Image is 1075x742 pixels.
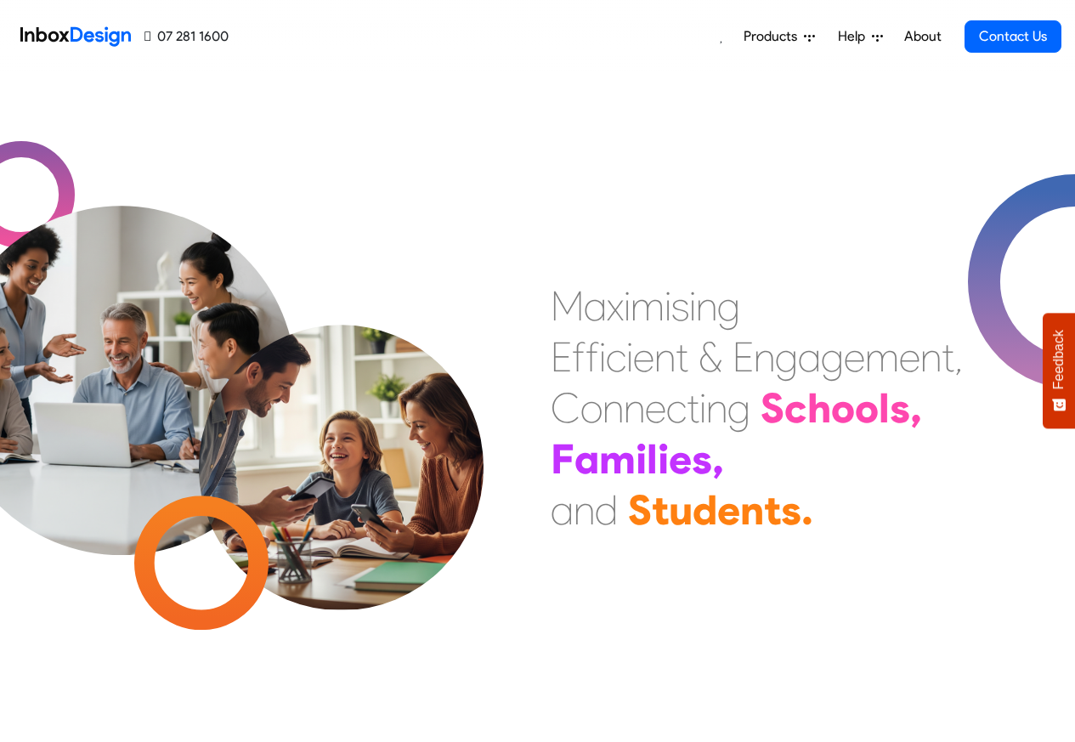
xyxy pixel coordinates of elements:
div: c [784,382,807,433]
div: h [807,382,831,433]
div: t [652,484,669,535]
div: Maximising Efficient & Engagement, Connecting Schools, Families, and Students. [551,280,963,535]
span: Products [744,26,804,47]
div: . [801,484,813,535]
div: m [865,331,899,382]
div: t [676,331,688,382]
div: d [595,484,618,535]
div: o [855,382,879,433]
span: Feedback [1051,330,1067,389]
a: 07 281 1600 [144,26,229,47]
div: S [761,382,784,433]
div: i [658,433,669,484]
div: F [551,433,574,484]
div: n [754,331,775,382]
span: Help [838,26,872,47]
div: C [551,382,580,433]
div: l [647,433,658,484]
div: n [696,280,717,331]
div: m [631,280,665,331]
div: s [671,280,689,331]
div: n [654,331,676,382]
div: & [699,331,722,382]
div: e [899,331,920,382]
div: i [599,331,606,382]
div: i [626,331,633,382]
a: Products [737,20,822,54]
div: n [740,484,764,535]
div: , [712,433,724,484]
a: About [899,20,946,54]
div: a [574,433,599,484]
div: o [580,382,603,433]
div: s [890,382,910,433]
div: n [624,382,645,433]
div: a [551,484,574,535]
div: i [624,280,631,331]
div: g [717,280,740,331]
div: l [879,382,890,433]
div: f [586,331,599,382]
div: g [775,331,798,382]
div: , [910,382,922,433]
div: t [764,484,781,535]
div: n [574,484,595,535]
a: Help [831,20,890,54]
div: n [603,382,624,433]
div: a [584,280,607,331]
div: o [831,382,855,433]
div: e [669,433,692,484]
div: n [706,382,727,433]
div: x [607,280,624,331]
div: S [628,484,652,535]
a: Contact Us [965,20,1061,53]
div: d [693,484,717,535]
div: a [798,331,821,382]
div: s [781,484,801,535]
img: parents_with_child.png [163,254,519,610]
div: M [551,280,584,331]
div: i [665,280,671,331]
div: , [954,331,963,382]
button: Feedback - Show survey [1043,313,1075,428]
div: s [692,433,712,484]
div: t [687,382,699,433]
div: i [636,433,647,484]
div: u [669,484,693,535]
div: i [699,382,706,433]
div: e [844,331,865,382]
div: i [689,280,696,331]
div: c [606,331,626,382]
div: g [727,382,750,433]
div: t [942,331,954,382]
div: e [633,331,654,382]
div: m [599,433,636,484]
div: e [717,484,740,535]
div: e [645,382,666,433]
div: E [551,331,572,382]
div: f [572,331,586,382]
div: n [920,331,942,382]
div: c [666,382,687,433]
div: g [821,331,844,382]
div: E [733,331,754,382]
